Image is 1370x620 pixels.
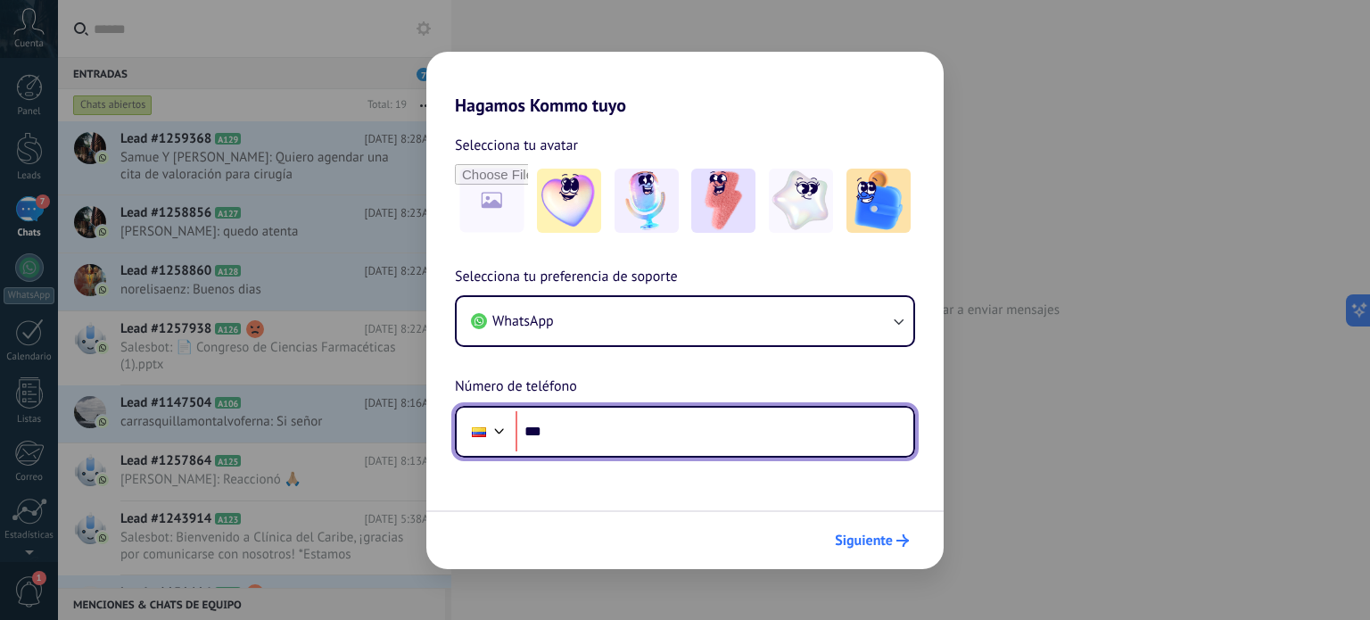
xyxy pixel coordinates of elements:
[769,169,833,233] img: -4.jpeg
[835,534,893,547] span: Siguiente
[615,169,679,233] img: -2.jpeg
[426,52,944,116] h2: Hagamos Kommo tuyo
[537,169,601,233] img: -1.jpeg
[846,169,911,233] img: -5.jpeg
[492,312,554,330] span: WhatsApp
[455,266,678,289] span: Selecciona tu preferencia de soporte
[455,134,578,157] span: Selecciona tu avatar
[691,169,755,233] img: -3.jpeg
[457,297,913,345] button: WhatsApp
[462,413,496,451] div: Colombia: + 57
[827,525,917,556] button: Siguiente
[455,376,577,399] span: Número de teléfono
